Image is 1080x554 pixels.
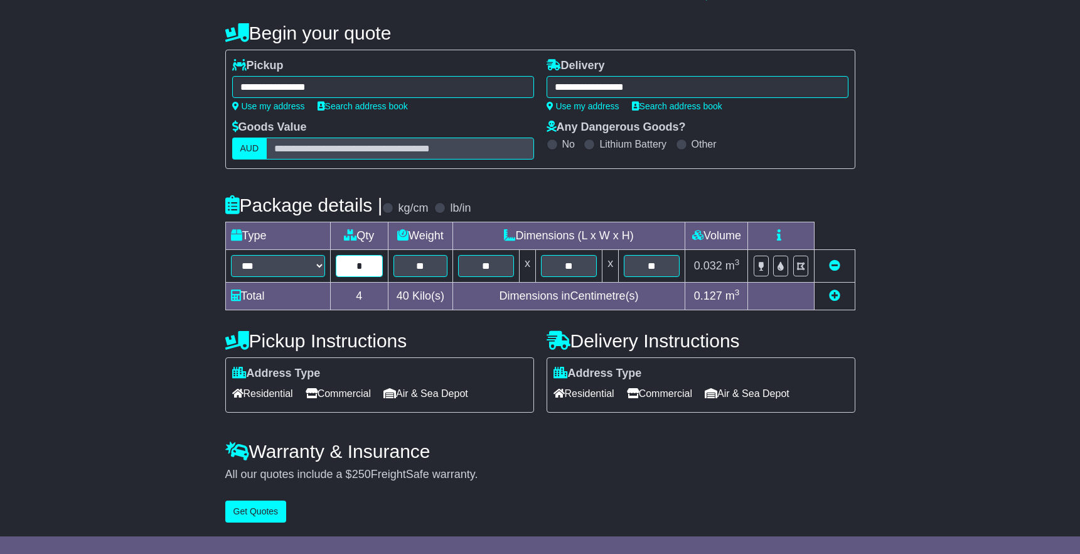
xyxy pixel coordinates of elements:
h4: Package details | [225,195,383,215]
span: Air & Sea Depot [705,384,789,403]
span: Residential [553,384,614,403]
span: Commercial [627,384,692,403]
td: Qty [330,222,388,250]
label: Delivery [547,59,605,73]
label: Any Dangerous Goods? [547,121,686,134]
label: kg/cm [398,202,428,215]
td: Volume [685,222,748,250]
label: Pickup [232,59,284,73]
span: 0.032 [694,259,722,272]
span: m [725,290,740,302]
span: m [725,259,740,272]
div: All our quotes include a $ FreightSafe warranty. [225,468,855,482]
sup: 3 [735,288,740,297]
button: Get Quotes [225,501,287,523]
label: Address Type [232,367,321,381]
span: Commercial [306,384,371,403]
label: Other [692,138,717,150]
a: Use my address [232,101,305,111]
span: 40 [397,290,409,302]
a: Use my address [547,101,619,111]
label: AUD [232,138,267,160]
label: Goods Value [232,121,307,134]
span: Air & Sea Depot [383,384,468,403]
h4: Warranty & Insurance [225,441,855,462]
span: 0.127 [694,290,722,302]
h4: Pickup Instructions [225,330,534,351]
label: No [562,138,575,150]
label: Address Type [553,367,642,381]
a: Search address book [318,101,408,111]
td: Total [225,283,330,310]
a: Remove this item [829,259,840,272]
h4: Begin your quote [225,23,855,43]
sup: 3 [735,258,740,267]
td: Kilo(s) [388,283,453,310]
td: x [519,250,535,283]
span: Residential [232,384,293,403]
a: Search address book [632,101,722,111]
span: 250 [352,468,371,481]
a: Add new item [829,290,840,302]
td: 4 [330,283,388,310]
td: x [602,250,619,283]
label: Lithium Battery [599,138,666,150]
td: Weight [388,222,453,250]
td: Dimensions in Centimetre(s) [452,283,685,310]
td: Type [225,222,330,250]
label: lb/in [450,202,471,215]
h4: Delivery Instructions [547,330,855,351]
td: Dimensions (L x W x H) [452,222,685,250]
